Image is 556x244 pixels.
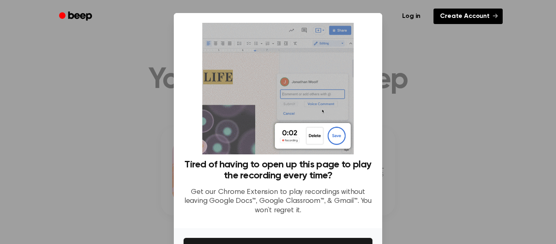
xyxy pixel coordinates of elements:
[433,9,503,24] a: Create Account
[202,23,353,154] img: Beep extension in action
[394,7,429,26] a: Log in
[53,9,99,24] a: Beep
[184,188,372,215] p: Get our Chrome Extension to play recordings without leaving Google Docs™, Google Classroom™, & Gm...
[184,159,372,181] h3: Tired of having to open up this page to play the recording every time?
